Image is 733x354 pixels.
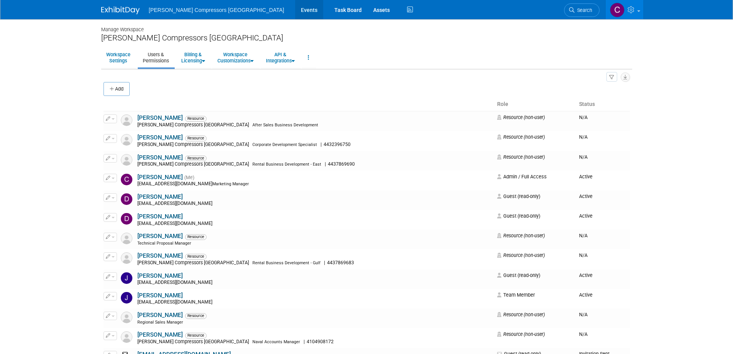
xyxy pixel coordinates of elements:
[121,114,132,126] img: Resource
[579,134,588,140] span: N/A
[252,122,318,128] span: After Sales Business Development
[121,154,132,166] img: Resource
[212,181,249,186] span: Marketing Manager
[101,19,632,33] div: Manage Workspace
[185,254,207,259] span: Resource
[610,3,624,17] img: Crystal Wilson
[497,154,545,160] span: Resource (non-user)
[121,233,132,244] img: Resource
[137,193,183,200] a: [PERSON_NAME]
[497,292,535,298] span: Team Member
[252,162,321,167] span: Rental Business Development - East
[121,213,132,225] img: David Swartz
[137,331,183,338] a: [PERSON_NAME]
[121,252,132,264] img: Resource
[497,213,540,219] span: Guest (read-only)
[497,174,547,180] span: Admin / Full Access
[137,134,183,141] a: [PERSON_NAME]
[121,331,132,343] img: Resource
[184,175,194,180] span: (Me)
[576,98,630,111] th: Status
[137,299,492,305] div: [EMAIL_ADDRESS][DOMAIN_NAME]
[137,320,183,325] span: Regional Sales Manager
[252,142,317,147] span: Corporate Development Specialist
[325,161,326,167] span: |
[497,134,545,140] span: Resource (non-user)
[497,252,545,258] span: Resource (non-user)
[149,7,284,13] span: [PERSON_NAME] Compressors [GEOGRAPHIC_DATA]
[497,312,545,317] span: Resource (non-user)
[579,114,588,120] span: N/A
[497,233,545,238] span: Resource (non-user)
[185,313,207,319] span: Resource
[101,48,135,67] a: WorkspaceSettings
[579,233,588,238] span: N/A
[137,292,183,299] a: [PERSON_NAME]
[305,339,336,344] span: 4104908172
[579,252,588,258] span: N/A
[185,136,207,141] span: Resource
[497,193,540,199] span: Guest (read-only)
[121,193,132,205] img: DAVID Jens
[137,221,492,227] div: [EMAIL_ADDRESS][DOMAIN_NAME]
[252,339,300,344] span: Naval Accounts Manager
[137,339,251,344] span: [PERSON_NAME] Compressors [GEOGRAPHIC_DATA]
[304,339,305,344] span: |
[121,312,132,323] img: Resource
[579,213,593,219] span: Active
[137,312,183,319] a: [PERSON_NAME]
[101,7,140,14] img: ExhibitDay
[137,213,183,220] a: [PERSON_NAME]
[212,48,259,67] a: WorkspaceCustomizations
[497,114,545,120] span: Resource (non-user)
[137,161,251,167] span: [PERSON_NAME] Compressors [GEOGRAPHIC_DATA]
[185,333,207,338] span: Resource
[494,98,576,111] th: Role
[137,272,183,279] a: [PERSON_NAME]
[497,272,540,278] span: Guest (read-only)
[497,331,545,337] span: Resource (non-user)
[579,312,588,317] span: N/A
[185,116,207,121] span: Resource
[137,260,251,265] span: [PERSON_NAME] Compressors [GEOGRAPHIC_DATA]
[137,252,183,259] a: [PERSON_NAME]
[138,48,174,67] a: Users &Permissions
[121,292,132,304] img: JOHN DEMAR
[564,3,599,17] a: Search
[137,241,191,246] span: Technical Proposal Manager
[185,156,207,161] span: Resource
[101,33,632,43] div: [PERSON_NAME] Compressors [GEOGRAPHIC_DATA]
[261,48,300,67] a: API &Integrations
[121,272,132,284] img: Jim Riley
[137,154,183,161] a: [PERSON_NAME]
[252,260,321,265] span: Rental Business Development - Gulf
[121,134,132,146] img: Resource
[325,260,356,265] span: 4437869683
[321,142,322,147] span: |
[137,174,183,181] a: [PERSON_NAME]
[579,154,588,160] span: N/A
[137,181,492,187] div: [EMAIL_ADDRESS][DOMAIN_NAME]
[326,161,357,167] span: 4437869690
[137,233,183,240] a: [PERSON_NAME]
[137,114,183,121] a: [PERSON_NAME]
[104,82,130,96] button: Add
[579,193,593,199] span: Active
[579,292,593,298] span: Active
[121,174,132,185] img: Crystal Wilson
[137,201,492,207] div: [EMAIL_ADDRESS][DOMAIN_NAME]
[137,280,492,286] div: [EMAIL_ADDRESS][DOMAIN_NAME]
[324,260,325,265] span: |
[579,272,593,278] span: Active
[137,122,251,128] span: [PERSON_NAME] Compressors [GEOGRAPHIC_DATA]
[322,142,353,147] span: 4432396750
[176,48,210,67] a: Billing &Licensing
[137,142,251,147] span: [PERSON_NAME] Compressors [GEOGRAPHIC_DATA]
[579,331,588,337] span: N/A
[185,234,207,240] span: Resource
[579,174,593,180] span: Active
[574,7,592,13] span: Search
